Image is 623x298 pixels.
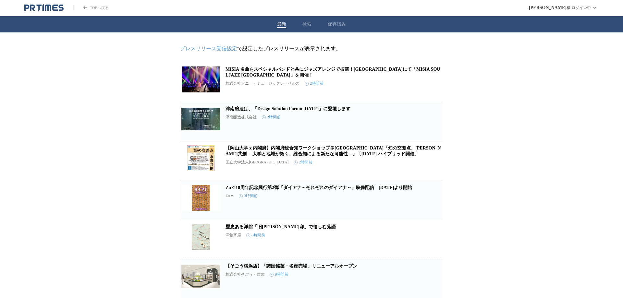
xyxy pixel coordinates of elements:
[181,185,220,211] img: Zu々10周年記念興行第2弾『ダイアナ～それぞれのダイアナ～』映像配信 9月16日（火）より開始
[226,114,257,120] p: 津南醸造株式会社
[226,106,350,111] a: 津南醸造は、「Design Solution Forum [DATE]」に登壇します
[226,81,299,86] p: 株式会社ソニー・ミュージックレーベルズ
[226,264,357,268] a: 【そごう横浜店】「諸国銘菓・名産売場」リニューアルオープン
[226,224,336,229] a: 歴史ある洋館「旧[PERSON_NAME]邸」で愉しむ落語
[239,193,258,199] time: 3時間前
[529,5,567,10] span: [PERSON_NAME]
[181,66,220,92] img: MISIA 名曲をスペシャルバンドと共にジャズアレンジで披露！東京・NHKホールにて「MISIA SOULJAZZ FUNK CITY」を開催！
[226,232,241,238] p: 洋館寄席
[226,193,234,199] p: Zu々
[270,272,288,277] time: 9時間前
[226,146,441,156] a: 【岡山大学 x 内閣府】内閣府総合知ワークショップ＠[GEOGRAPHIC_DATA]「知の交差点、[PERSON_NAME]共創 －大学と地域が拓く、総合知による新たな可能性－」〔[DATE]...
[181,145,220,171] img: 【岡山大学 x 内閣府】内閣府総合知ワークショップ＠岡山大学「知の交差点、未来共創 －大学と地域が拓く、総合知による新たな可能性－」〔9/22,月 ハイブリッド開催〕
[24,4,64,12] a: PR TIMESのトップページはこちら
[226,185,412,190] a: Zu々10周年記念興行第2弾『ダイアナ～それぞれのダイアナ～』映像配信 [DATE]より開始
[302,21,311,27] button: 検索
[294,160,312,165] time: 2時間前
[73,5,109,11] a: PR TIMESのトップページはこちら
[328,21,346,27] button: 保存済み
[181,106,220,132] img: 津南醸造は、「Design Solution Forum 2025」に登壇します
[246,232,265,238] time: 8時間前
[305,81,324,86] time: 2時間前
[181,224,220,250] img: 歴史ある洋館「旧本多邸」で愉しむ落語
[226,160,288,165] p: 国立大学法人[GEOGRAPHIC_DATA]
[180,46,237,51] a: プレスリリース受信設定
[181,263,220,289] img: 【そごう横浜店】「諸国銘菓・名産売場」リニューアルオープン
[277,21,286,27] button: 最新
[180,45,443,52] p: で設定したプレスリリースが表示されます。
[226,272,264,277] p: 株式会社そごう・西武
[226,67,440,77] a: MISIA 名曲をスペシャルバンドと共にジャズアレンジで披露！[GEOGRAPHIC_DATA]にて「MISIA SOULJAZZ [GEOGRAPHIC_DATA]」を開催！
[262,114,281,120] time: 2時間前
